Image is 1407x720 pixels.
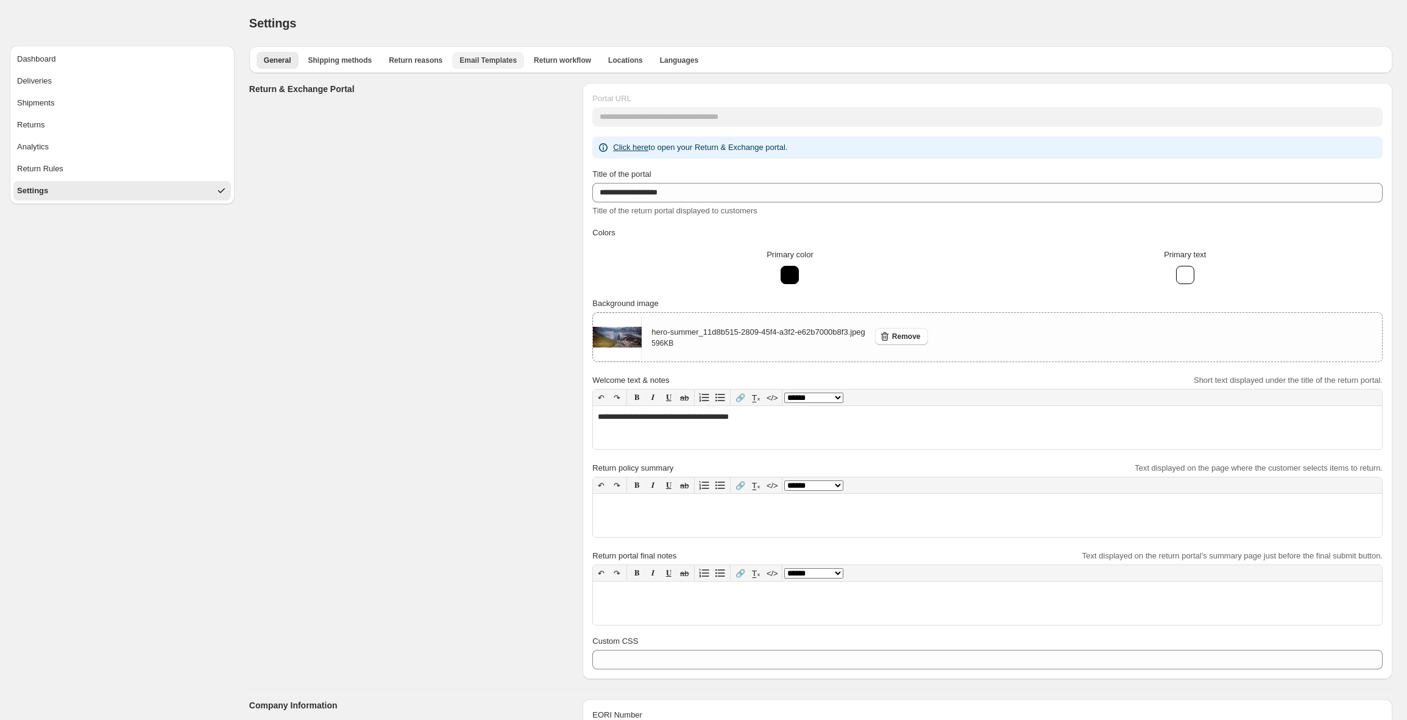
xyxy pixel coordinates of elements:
div: Return Rules [17,163,63,175]
button: Numbered list [696,565,712,581]
button: 𝑰 [645,477,661,493]
div: hero-summer_11d8b515-2809-45f4-a3f2-e62b7000b8f3.jpeg [651,326,865,348]
span: Custom CSS [592,636,638,646]
span: EORI Number [592,710,642,719]
button: 𝐔 [661,565,676,581]
span: 𝐔 [666,480,672,490]
span: General [264,55,291,65]
button: 🔗 [732,565,748,581]
button: 𝐔 [661,477,676,493]
div: Shipments [17,97,54,109]
h3: Company Information [249,699,573,711]
button: 🔗 [732,390,748,405]
button: ↷ [609,477,625,493]
a: Click here [613,143,648,152]
button: ↶ [593,565,609,581]
button: Dashboard [13,49,231,69]
button: Deliveries [13,71,231,91]
div: Returns [17,119,45,131]
button: Bullet list [712,565,728,581]
span: Title of the return portal displayed to customers [592,206,757,215]
button: </> [764,477,780,493]
div: Deliveries [17,75,52,87]
span: Remove [892,332,921,341]
button: 𝐔 [661,390,676,405]
span: Title of the portal [592,169,651,179]
span: Colors [592,228,615,237]
span: Settings [249,16,296,30]
span: Locations [608,55,643,65]
h3: Return & Exchange Portal [249,83,573,95]
span: 𝐔 [666,393,672,402]
span: Primary text [1164,250,1206,259]
span: Return workflow [534,55,591,65]
span: Email Templates [459,55,517,65]
button: 𝐁 [629,390,645,405]
button: ↷ [609,565,625,581]
span: Languages [660,55,698,65]
s: ab [680,481,689,490]
div: Analytics [17,141,49,153]
button: ↶ [593,390,609,405]
button: ab [676,390,692,405]
span: Text displayed on the page where the customer selects items to return. [1135,463,1383,472]
button: T̲ₓ [748,390,764,405]
button: Numbered list [696,477,712,493]
span: Shipping methods [308,55,372,65]
button: 𝐁 [629,477,645,493]
button: Numbered list [696,390,712,405]
button: 𝑰 [645,390,661,405]
span: Welcome text & notes [592,376,669,385]
div: Dashboard [17,53,56,65]
button: ↶ [593,477,609,493]
button: ab [676,477,692,493]
div: Settings [17,185,48,197]
span: Return reasons [389,55,442,65]
button: Bullet list [712,390,728,405]
button: Bullet list [712,477,728,493]
button: 𝐁 [629,565,645,581]
button: Returns [13,115,231,135]
button: </> [764,565,780,581]
button: ↷ [609,390,625,405]
button: Analytics [13,137,231,157]
span: Return portal final notes [592,551,676,560]
button: T̲ₓ [748,565,764,581]
span: Text displayed on the return portal's summary page just before the final submit button. [1082,551,1383,560]
button: 𝑰 [645,565,661,581]
span: 𝐔 [666,568,672,577]
button: ab [676,565,692,581]
span: Portal URL [592,94,631,103]
button: Remove [875,328,928,345]
button: 🔗 [732,477,748,493]
span: Background image [592,299,658,308]
span: Primary color [767,250,813,259]
s: ab [680,569,689,578]
button: </> [764,390,780,405]
button: T̲ₓ [748,477,764,493]
button: Settings [13,181,231,201]
button: Shipments [13,93,231,113]
span: to open your Return & Exchange portal. [613,143,787,152]
span: Return policy summary [592,463,673,472]
p: 596 KB [651,338,865,348]
span: Short text displayed under the title of the return portal. [1194,376,1383,385]
button: Return Rules [13,159,231,179]
s: ab [680,393,689,402]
